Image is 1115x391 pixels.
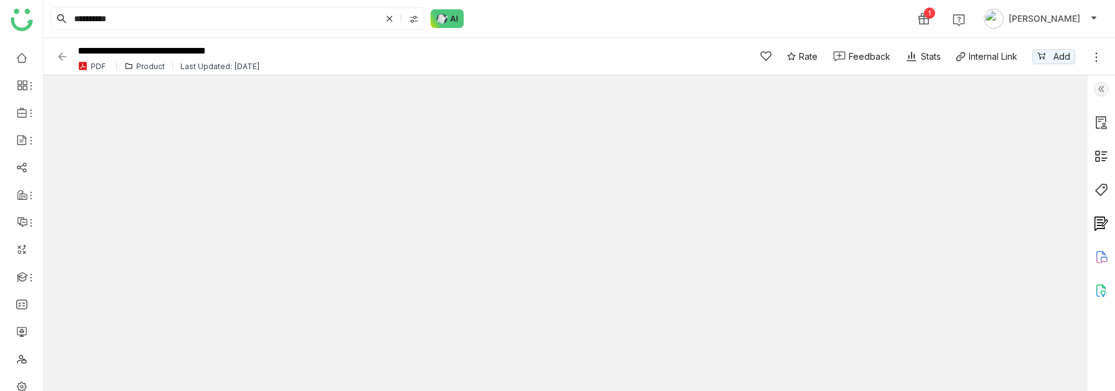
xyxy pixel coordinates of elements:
img: search-type.svg [409,14,419,24]
span: Rate [799,50,818,63]
div: Stats [905,50,941,63]
button: Add [1032,49,1075,64]
div: Internal Link [969,50,1017,63]
img: stats.svg [905,50,918,63]
img: feedback-1.svg [833,51,846,62]
img: avatar [984,9,1004,29]
button: [PERSON_NAME] [981,9,1100,29]
img: logo [11,9,33,31]
div: 1 [924,7,935,19]
span: [PERSON_NAME] [1009,12,1080,26]
div: PDF [91,62,106,71]
div: Feedback [849,50,890,63]
div: Product [136,62,165,71]
img: ask-buddy-normal.svg [431,9,464,28]
img: help.svg [953,14,965,26]
img: pdf.svg [78,61,88,71]
img: back [56,50,68,63]
img: folder.svg [124,62,133,70]
span: Add [1053,50,1070,64]
div: Last Updated: [DATE] [180,62,260,71]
